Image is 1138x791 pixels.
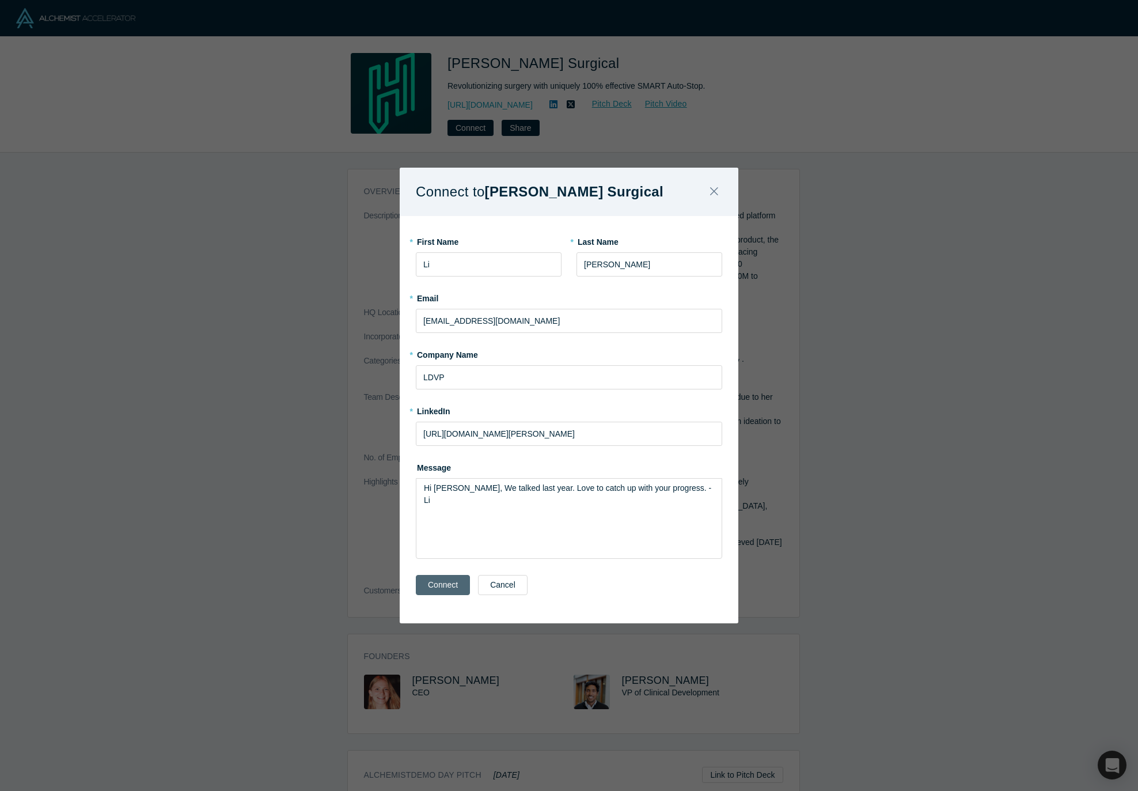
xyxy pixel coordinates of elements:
[576,232,722,248] label: Last Name
[416,402,450,418] label: LinkedIn
[416,458,722,474] label: Message
[416,345,722,361] label: Company Name
[416,289,722,305] label: Email
[416,232,562,248] label: First Name
[485,184,663,199] b: [PERSON_NAME] Surgical
[424,483,711,505] span: Hi [PERSON_NAME], We talked last year. Love to catch up with your progress. -Li
[702,180,726,205] button: Close
[416,478,722,559] div: rdw-wrapper
[424,482,715,506] div: rdw-editor
[478,575,528,595] button: Cancel
[416,180,684,204] h1: Connect to
[416,575,470,595] button: Connect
